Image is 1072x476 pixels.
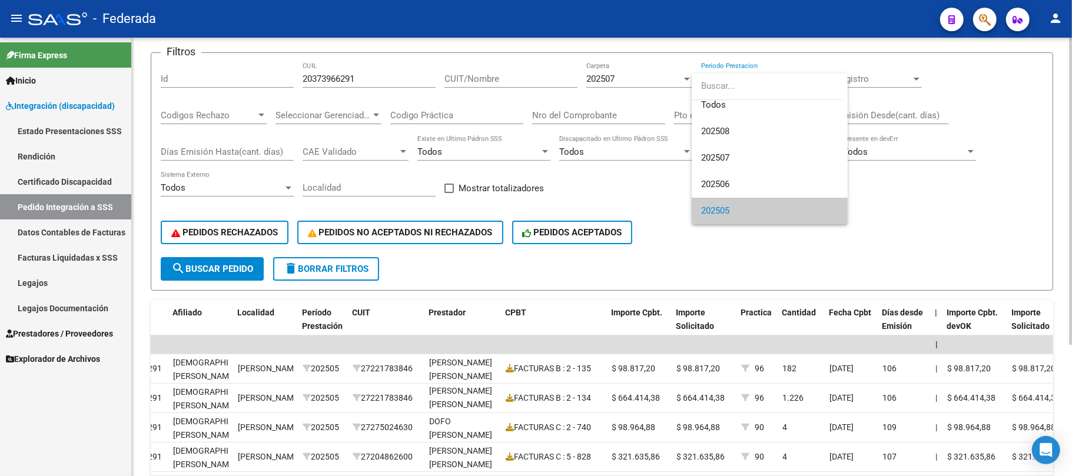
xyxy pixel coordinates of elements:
span: 202507 [701,152,729,163]
span: 202505 [701,205,729,216]
span: 202508 [701,126,729,137]
span: 202506 [701,179,729,189]
div: Open Intercom Messenger [1032,436,1060,464]
span: Todos [701,92,838,118]
input: dropdown search [692,73,843,99]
